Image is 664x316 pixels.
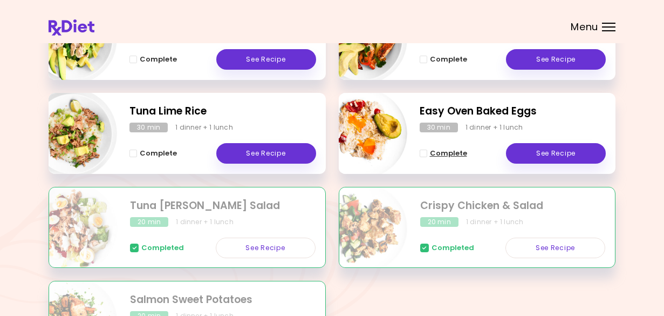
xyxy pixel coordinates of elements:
[318,89,407,178] img: Info - Easy Oven Baked Eggs
[129,104,316,119] h2: Tuna Lime Rice
[176,217,234,227] div: 1 dinner + 1 lunch
[506,49,606,70] a: See Recipe - Salmon Potato Salad
[506,143,606,164] a: See Recipe - Easy Oven Baked Eggs
[430,55,467,64] span: Complete
[130,198,316,214] h2: Tuna Cobb Salad
[420,104,606,119] h2: Easy Oven Baked Eggs
[141,244,184,252] span: Completed
[466,217,524,227] div: 1 dinner + 1 lunch
[505,238,605,258] a: See Recipe - Crispy Chicken & Salad
[129,147,177,160] button: Complete - Tuna Lime Rice
[420,53,467,66] button: Complete - Salmon Potato Salad
[140,149,177,158] span: Complete
[216,238,316,258] a: See Recipe - Tuna Cobb Salad
[130,217,168,227] div: 20 min
[466,123,523,132] div: 1 dinner + 1 lunch
[318,183,408,273] img: Info - Crispy Chicken & Salad
[129,53,177,66] button: Complete - Mexican Chicken Salad
[420,198,606,214] h2: Crispy Chicken & Salad
[216,49,316,70] a: See Recipe - Mexican Chicken Salad
[175,123,233,132] div: 1 dinner + 1 lunch
[420,217,458,227] div: 20 min
[420,123,458,132] div: 30 min
[28,183,118,273] img: Info - Tuna Cobb Salad
[430,149,467,158] span: Complete
[432,244,474,252] span: Completed
[49,19,94,36] img: RxDiet
[28,89,117,178] img: Info - Tuna Lime Rice
[140,55,177,64] span: Complete
[129,123,168,132] div: 30 min
[130,292,316,308] h2: Salmon Sweet Potatoes
[571,22,598,32] span: Menu
[420,147,467,160] button: Complete - Easy Oven Baked Eggs
[216,143,316,164] a: See Recipe - Tuna Lime Rice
